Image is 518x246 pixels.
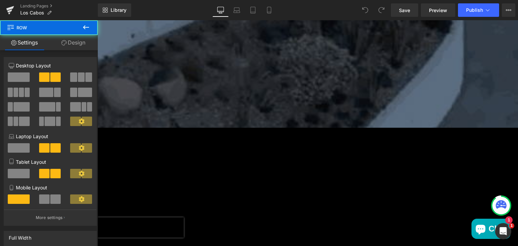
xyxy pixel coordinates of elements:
a: Preview [421,3,455,17]
iframe: Intercom live chat [495,223,511,239]
span: Save [399,7,410,14]
button: More settings [4,210,96,225]
p: Desktop Layout [9,62,92,69]
span: Publish [466,7,483,13]
p: Tablet Layout [9,158,92,165]
p: More settings [36,215,63,221]
span: Row [7,20,74,35]
button: More [502,3,515,17]
p: Mobile Layout [9,184,92,191]
a: Laptop [229,3,245,17]
a: Tablet [245,3,261,17]
span: 1 [509,223,514,228]
div: Full Width [9,231,31,241]
a: Mobile [261,3,277,17]
a: Desktop [212,3,229,17]
span: Los Cabos [20,10,44,16]
span: Preview [429,7,447,14]
p: Laptop Layout [9,133,92,140]
button: Redo [375,3,388,17]
span: Library [111,7,126,13]
a: Landing Pages [20,3,98,9]
a: New Library [98,3,131,17]
button: Publish [458,3,499,17]
inbox-online-store-chat: Shopify online store chat [372,198,415,220]
button: Undo [358,3,372,17]
a: Design [49,35,98,50]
